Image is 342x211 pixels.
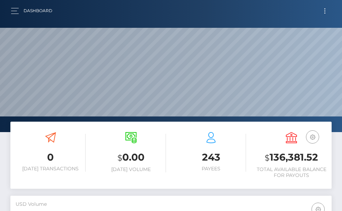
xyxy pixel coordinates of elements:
h6: Total Available Balance for Payouts [256,167,326,178]
button: Toggle navigation [318,6,331,16]
h5: USD Volume [16,201,326,208]
h3: 0 [16,151,86,164]
a: Dashboard [24,3,52,18]
h3: 136,381.52 [256,151,326,165]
